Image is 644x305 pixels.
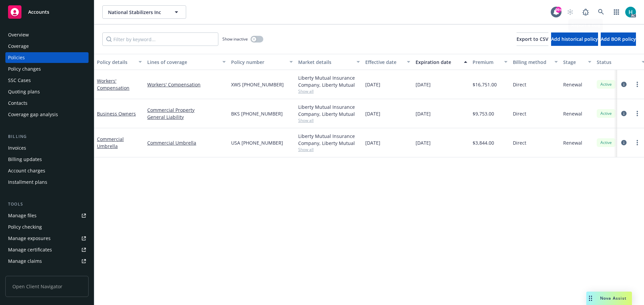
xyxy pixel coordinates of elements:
[5,154,89,165] a: Billing updates
[413,54,470,70] button: Expiration date
[298,74,360,88] div: Liberty Mutual Insurance Company, Liberty Mutual
[102,5,186,19] button: National Stabilizers Inc
[94,54,145,70] button: Policy details
[147,113,226,121] a: General Liability
[296,54,363,70] button: Market details
[563,59,584,66] div: Stage
[5,29,89,40] a: Overview
[8,52,25,63] div: Policies
[5,98,89,108] a: Contacts
[145,54,228,70] button: Lines of coverage
[5,177,89,187] a: Installment plans
[5,86,89,97] a: Quoting plans
[473,59,500,66] div: Premium
[5,267,89,278] a: Manage BORs
[5,52,89,63] a: Policies
[586,292,632,305] button: Nova Assist
[8,98,28,108] div: Contacts
[5,276,89,297] span: Open Client Navigator
[8,244,52,255] div: Manage certificates
[298,103,360,118] div: Liberty Mutual Insurance Company, Liberty Mutual
[231,139,283,146] span: USA [PHONE_NUMBER]
[97,59,135,66] div: Policy details
[5,41,89,52] a: Coverage
[551,36,598,42] span: Add historical policy
[625,7,636,17] img: photo
[586,292,595,305] div: Drag to move
[563,139,582,146] span: Renewal
[620,109,628,118] a: circleInformation
[5,64,89,74] a: Policy changes
[8,222,42,232] div: Policy checking
[8,210,37,221] div: Manage files
[8,233,51,244] div: Manage exposures
[8,86,40,97] div: Quoting plans
[517,36,548,42] span: Export to CSV
[147,139,226,146] a: Commercial Umbrella
[231,110,283,117] span: BKS [PHONE_NUMBER]
[597,59,638,66] div: Status
[470,54,510,70] button: Premium
[298,88,360,94] span: Show all
[601,32,636,46] button: Add BOR policy
[365,139,380,146] span: [DATE]
[517,32,548,46] button: Export to CSV
[8,109,58,120] div: Coverage gap analysis
[551,32,598,46] button: Add historical policy
[8,29,29,40] div: Overview
[28,9,49,15] span: Accounts
[298,59,353,66] div: Market details
[8,41,29,52] div: Coverage
[365,81,380,88] span: [DATE]
[222,36,248,42] span: Show inactive
[8,154,42,165] div: Billing updates
[8,165,45,176] div: Account charges
[513,59,550,66] div: Billing method
[473,139,494,146] span: $3,844.00
[5,109,89,120] a: Coverage gap analysis
[5,133,89,140] div: Billing
[633,109,641,118] a: more
[363,54,413,70] button: Effective date
[473,81,497,88] span: $16,751.00
[5,210,89,221] a: Manage files
[416,110,431,117] span: [DATE]
[298,133,360,147] div: Liberty Mutual Insurance Company, Liberty Mutual
[8,267,40,278] div: Manage BORs
[5,143,89,153] a: Invoices
[633,80,641,88] a: more
[563,5,577,19] a: Start snowing
[5,75,89,86] a: SSC Cases
[5,165,89,176] a: Account charges
[97,136,124,149] a: Commercial Umbrella
[5,256,89,266] a: Manage claims
[5,222,89,232] a: Policy checking
[8,64,41,74] div: Policy changes
[600,295,627,301] span: Nova Assist
[555,7,561,13] div: 99+
[147,106,226,113] a: Commercial Property
[298,118,360,123] span: Show all
[5,233,89,244] a: Manage exposures
[473,110,494,117] span: $9,753.00
[228,54,296,70] button: Policy number
[97,110,136,117] a: Business Owners
[8,143,26,153] div: Invoices
[416,81,431,88] span: [DATE]
[416,139,431,146] span: [DATE]
[102,32,218,46] input: Filter by keyword...
[620,139,628,147] a: circleInformation
[8,75,31,86] div: SSC Cases
[599,110,613,117] span: Active
[513,139,526,146] span: Direct
[416,59,460,66] div: Expiration date
[8,177,47,187] div: Installment plans
[510,54,560,70] button: Billing method
[5,201,89,208] div: Tools
[365,110,380,117] span: [DATE]
[231,81,284,88] span: XWS [PHONE_NUMBER]
[610,5,623,19] a: Switch app
[513,81,526,88] span: Direct
[599,140,613,146] span: Active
